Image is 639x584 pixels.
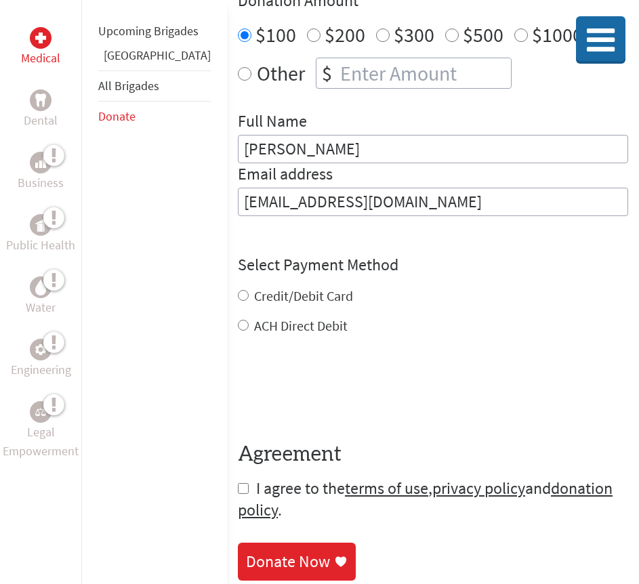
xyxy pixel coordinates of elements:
p: Business [18,173,64,192]
a: MedicalMedical [21,27,60,68]
input: Your Email [238,188,628,216]
a: [GEOGRAPHIC_DATA] [104,47,211,63]
li: Panama [98,46,211,70]
input: Enter Amount [337,58,511,88]
p: Medical [21,49,60,68]
img: Legal Empowerment [35,408,46,416]
iframe: reCAPTCHA [238,362,444,415]
img: Public Health [35,218,46,232]
div: Dental [30,89,51,111]
label: $500 [463,22,503,47]
div: Donate Now [246,551,330,572]
label: ACH Direct Debit [254,317,348,334]
div: Legal Empowerment [30,401,51,423]
label: $300 [394,22,434,47]
a: EngineeringEngineering [11,339,71,379]
a: DentalDental [24,89,58,130]
a: Donate [98,108,136,124]
p: Engineering [11,360,71,379]
p: Legal Empowerment [3,423,79,461]
img: Medical [35,33,46,43]
img: Water [35,279,46,295]
li: All Brigades [98,70,211,102]
p: Public Health [6,236,75,255]
label: $1000 [532,22,583,47]
a: Public HealthPublic Health [6,214,75,255]
a: Legal EmpowermentLegal Empowerment [3,401,79,461]
img: Dental [35,93,46,106]
h4: Select Payment Method [238,254,628,276]
div: $ [316,58,337,88]
a: Upcoming Brigades [98,23,199,39]
a: terms of use [345,478,428,499]
img: Business [35,157,46,168]
a: Donate Now [238,543,356,581]
label: Full Name [238,110,307,135]
h4: Agreement [238,442,628,467]
a: donation policy [238,478,613,520]
div: Medical [30,27,51,49]
img: Engineering [35,344,46,355]
label: Credit/Debit Card [254,287,353,304]
li: Donate [98,102,211,131]
label: Other [257,58,305,89]
a: privacy policy [432,478,525,499]
label: $200 [325,22,365,47]
input: Enter Full Name [238,135,628,163]
div: Public Health [30,214,51,236]
li: Upcoming Brigades [98,16,211,46]
a: BusinessBusiness [18,152,64,192]
label: $100 [255,22,296,47]
div: Engineering [30,339,51,360]
div: Business [30,152,51,173]
span: I agree to the , and . [238,478,613,520]
p: Water [26,298,56,317]
p: Dental [24,111,58,130]
a: All Brigades [98,78,159,93]
label: Email address [238,163,333,188]
a: WaterWater [26,276,56,317]
div: Water [30,276,51,298]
